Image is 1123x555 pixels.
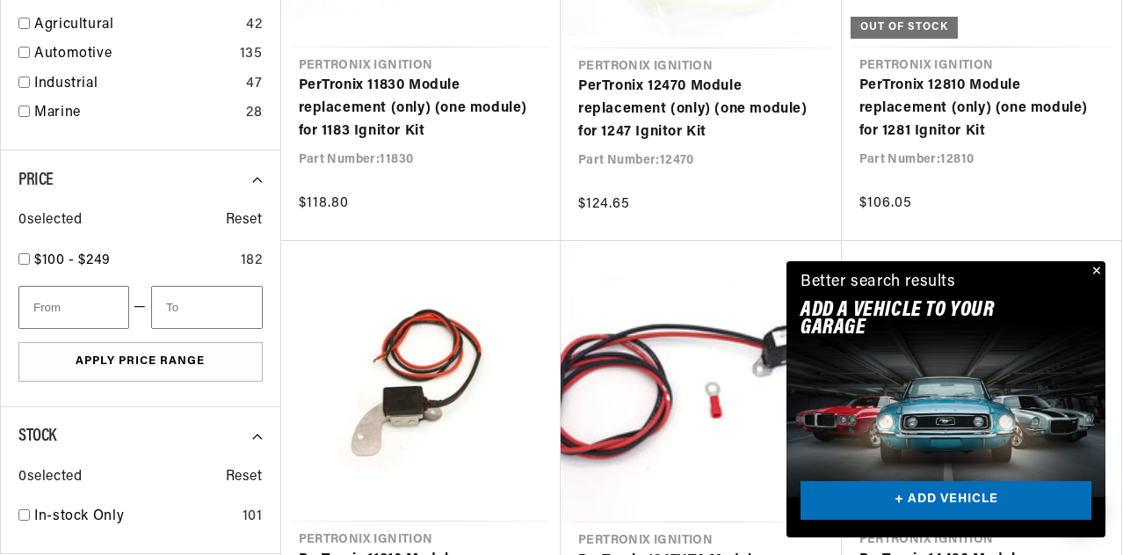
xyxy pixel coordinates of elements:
[246,73,262,96] div: 47
[34,73,239,96] a: Industrial
[246,14,262,37] div: 42
[34,253,111,267] span: $100 - $249
[801,302,1047,338] h2: Add A VEHICLE to your garage
[578,76,824,143] a: PerTronix 12470 Module replacement (only) (one module) for 1247 Ignitor Kit
[18,209,82,232] span: 0 selected
[34,14,239,37] a: Agricultural
[34,102,239,125] a: Marine
[241,250,263,273] div: 182
[18,342,263,382] button: Apply Price Range
[226,209,263,232] span: Reset
[151,286,262,329] input: To
[240,43,263,66] div: 135
[18,427,56,445] span: Stock
[226,466,263,489] span: Reset
[859,75,1105,142] a: PerTronix 12810 Module replacement (only) (one module) for 1281 Ignitor Kit
[134,296,147,319] span: —
[18,172,54,189] span: Price
[1084,261,1105,282] button: Close
[34,506,235,529] a: In-stock Only
[18,286,129,329] input: From
[299,75,544,142] a: PerTronix 11830 Module replacement (only) (one module) for 1183 Ignitor Kit
[801,481,1091,521] a: + ADD VEHICLE
[246,102,262,125] div: 28
[243,506,263,529] div: 101
[18,466,82,489] span: 0 selected
[34,43,233,66] a: Automotive
[801,270,956,296] div: Better search results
